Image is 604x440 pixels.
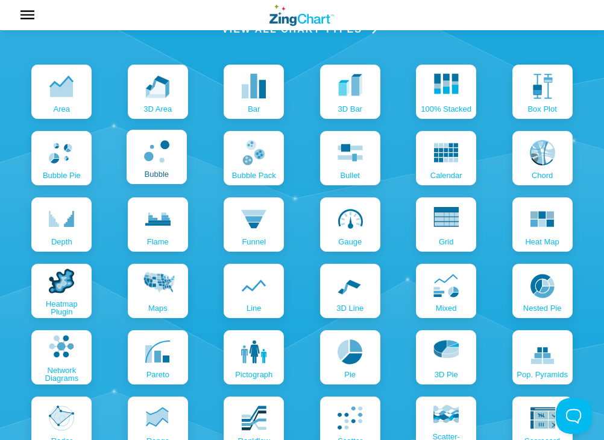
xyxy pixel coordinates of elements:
[34,366,89,382] span: Network Diagrams
[128,330,188,384] a: pareto
[128,264,188,318] a: maps
[512,65,573,119] a: box plot
[340,171,360,179] span: bullet
[556,398,592,434] iframe: Toggle Customer Support
[31,65,92,119] a: area
[224,131,284,185] a: bubble pack
[512,330,573,384] a: pop. pyramids
[146,371,169,378] span: pareto
[320,65,380,119] a: 3D bar
[51,238,72,246] span: depth
[232,171,276,179] span: bubble pack
[31,131,92,185] a: bubble pie
[247,304,262,312] span: line
[416,131,476,185] a: calendar
[338,238,362,246] span: gauge
[421,105,471,113] span: 100% Stacked
[320,264,380,318] a: 3D line
[224,264,284,318] a: line
[269,5,334,26] a: ZingChart Logo. Click to return to the homepage
[525,238,559,246] span: Heat map
[31,264,92,318] a: Heatmap Plugin
[435,371,458,378] span: 3D pie
[148,304,168,312] span: maps
[31,330,92,384] a: Network Diagrams
[43,171,81,179] span: bubble pie
[242,238,266,246] span: funnel
[31,197,92,252] a: depth
[224,65,284,119] a: bar
[416,65,476,119] a: 100% Stacked
[430,171,462,179] span: calendar
[320,330,380,384] a: pie
[436,304,457,312] span: mixed
[224,197,284,252] a: funnel
[344,371,356,378] span: pie
[338,105,362,113] span: 3D bar
[512,197,573,252] a: Heat map
[128,197,188,252] a: flame
[128,65,188,119] a: 3D area
[416,264,476,318] a: mixed
[416,330,476,384] a: 3D pie
[147,238,169,246] span: flame
[523,304,562,312] span: nested pie
[224,330,284,384] a: pictograph
[532,171,553,179] span: chord
[320,197,380,252] a: gauge
[145,170,169,178] span: bubble
[320,131,380,185] a: bullet
[439,238,454,246] span: grid
[512,264,573,318] a: nested pie
[512,131,573,185] a: chord
[54,105,70,113] span: area
[416,197,476,252] a: grid
[235,371,272,378] span: pictograph
[248,105,260,113] span: bar
[517,371,568,378] span: pop. pyramids
[127,130,187,184] a: bubble
[336,304,363,312] span: 3D line
[143,105,172,113] span: 3D area
[527,105,556,113] span: box plot
[34,300,89,316] span: Heatmap Plugin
